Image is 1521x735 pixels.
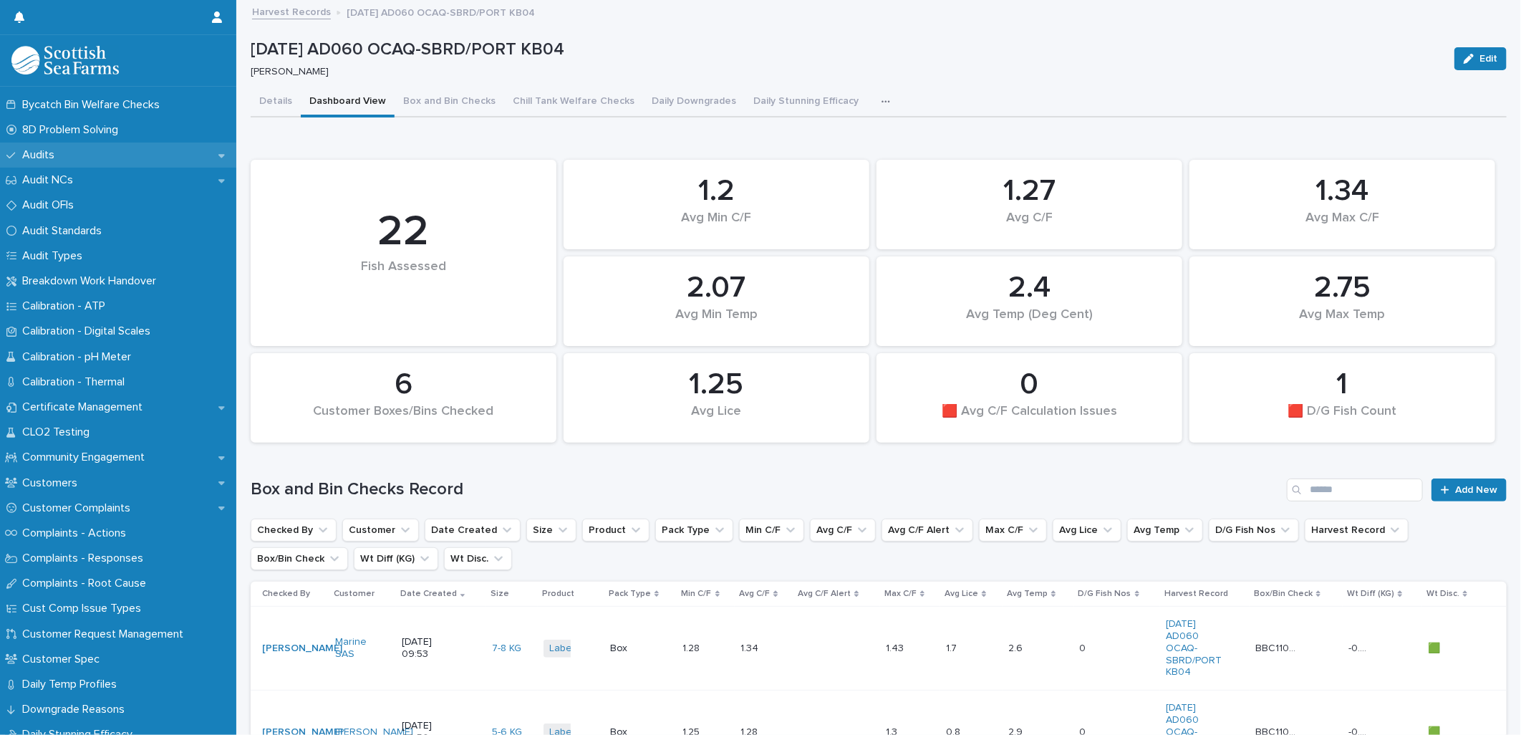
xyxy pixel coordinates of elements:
p: Avg Lice [945,586,978,602]
p: Audit Types [16,249,94,263]
p: BBC11044 [1255,640,1300,655]
div: Fish Assessed [275,259,532,304]
img: mMrefqRFQpe26GRNOUkG [11,46,119,75]
p: Community Engagement [16,451,156,464]
p: Min C/F [682,586,712,602]
button: Details [251,87,301,117]
p: Customer Complaints [16,501,142,515]
button: Box and Bin Checks [395,87,504,117]
p: Audit Standards [16,224,113,238]
div: 1 [1214,367,1471,403]
p: Daily Temp Profiles [16,678,128,691]
p: Avg C/F [739,586,770,602]
div: 2.4 [901,270,1158,306]
p: 1.7 [946,640,960,655]
p: Calibration - Digital Scales [16,325,162,338]
p: 1.43 [886,640,907,655]
p: Audit OFIs [16,198,85,212]
p: 0 [1080,640,1089,655]
button: Avg Lice [1053,519,1121,542]
p: Date Created [400,586,457,602]
p: Breakdown Work Handover [16,274,168,288]
p: Cust Comp Issue Types [16,602,153,615]
button: Avg C/F [810,519,876,542]
span: Add New [1455,485,1497,495]
div: 1.34 [1214,173,1471,209]
p: Calibration - ATP [16,299,117,313]
p: Wt Disc. [1426,586,1459,602]
p: Complaints - Root Cause [16,577,158,590]
button: Avg Temp [1127,519,1203,542]
button: Daily Downgrades [643,87,745,117]
p: Avg Temp [1007,586,1048,602]
p: Audit NCs [16,173,84,187]
p: Product [542,586,574,602]
button: Size [526,519,576,542]
p: Customer Request Management [16,628,195,641]
button: Min C/F [739,519,804,542]
div: Customer Boxes/Bins Checked [275,404,532,434]
a: [PERSON_NAME] [262,643,342,655]
p: Size [491,586,509,602]
a: [DATE] AD060 OCAQ-SBRD/PORT KB04 [1166,618,1222,678]
div: 2.07 [588,270,845,306]
p: 1.28 [683,640,703,655]
button: Edit [1454,47,1507,70]
div: 🟥 Avg C/F Calculation Issues [901,404,1158,434]
p: [DATE] AD060 OCAQ-SBRD/PORT KB04 [251,39,1443,60]
p: [PERSON_NAME] [251,66,1437,78]
a: Label Rouge [549,643,608,655]
button: Pack Type [655,519,733,542]
p: Complaints - Responses [16,552,155,565]
div: Avg Lice [588,404,845,434]
button: Customer [342,519,419,542]
h1: Box and Bin Checks Record [251,479,1281,500]
button: Dashboard View [301,87,395,117]
p: Box [610,643,652,655]
div: Avg Temp (Deg Cent) [901,307,1158,337]
a: 7-8 KG [492,643,521,655]
a: Add New [1431,479,1507,501]
div: 22 [275,206,532,258]
p: Calibration - Thermal [16,375,136,389]
div: Avg Max C/F [1214,211,1471,241]
button: Product [582,519,650,542]
p: [DATE] 09:53 [402,636,444,660]
p: Bycatch Bin Welfare Checks [16,98,171,112]
p: Customers [16,476,89,490]
button: Harvest Record [1305,519,1409,542]
p: 8D Problem Solving [16,123,130,137]
p: Certificate Management [16,400,154,414]
div: Search [1287,479,1423,501]
p: Audits [16,148,66,162]
div: 6 [275,367,532,403]
a: Marine SAS [335,636,377,660]
p: Box/Bin Check [1254,586,1313,602]
div: Avg Min C/F [588,211,845,241]
p: 🟩 [1428,640,1443,655]
p: 2.6 [1008,640,1025,655]
p: Customer [334,586,375,602]
p: Avg C/F Alert [798,586,851,602]
div: 1.2 [588,173,845,209]
button: Chill Tank Welfare Checks [504,87,643,117]
p: Pack Type [609,586,651,602]
p: Calibration - pH Meter [16,350,143,364]
p: [DATE] AD060 OCAQ-SBRD/PORT KB04 [347,4,535,19]
p: Downgrade Reasons [16,703,136,716]
p: Wt Diff (KG) [1347,586,1394,602]
div: Avg Max Temp [1214,307,1471,337]
p: -0.02 [1348,640,1372,655]
a: Harvest Records [252,3,331,19]
button: Box/Bin Check [251,547,348,570]
button: Avg C/F Alert [882,519,973,542]
div: Avg Min Temp [588,307,845,337]
button: D/G Fish Nos [1209,519,1299,542]
div: 2.75 [1214,270,1471,306]
button: Daily Stunning Efficacy [745,87,867,117]
div: 🟥 D/G Fish Count [1214,404,1471,434]
button: Wt Diff (KG) [354,547,438,570]
button: Date Created [425,519,521,542]
p: Checked By [262,586,310,602]
p: Harvest Record [1164,586,1228,602]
